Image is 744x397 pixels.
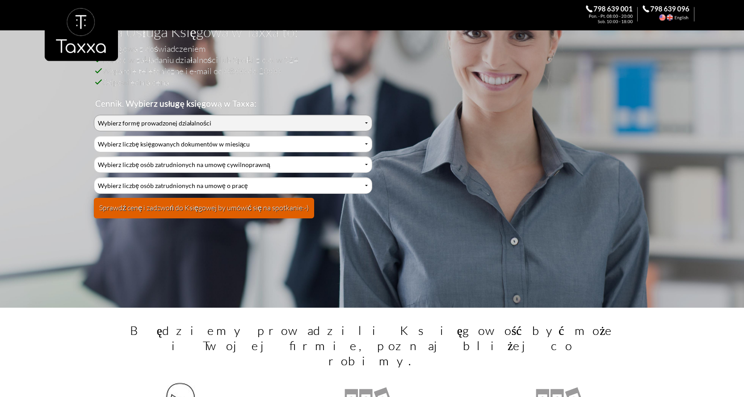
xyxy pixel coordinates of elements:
h3: Będziemy prowadzili Księgowość być może i Twojej firmie, poznaj bliżej co robimy. [127,323,618,368]
div: Cennik Usług Księgowych Przyjaznej Księgowej w Biurze Rachunkowym Taxxa [94,115,372,224]
div: Zadzwoń do Księgowej. 798 639 001 [586,5,643,23]
button: Sprawdź cenę i zadzwoń do Księgowej by umówić się na spotkanie:-) [94,198,314,218]
b: Cennik. Wybierz usługę księgową w Taxxa: [95,98,256,109]
div: Call the Accountant. 798 639 096 [643,5,699,23]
